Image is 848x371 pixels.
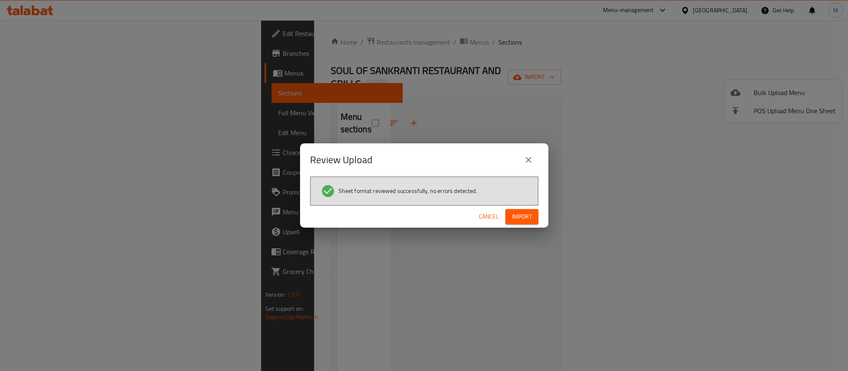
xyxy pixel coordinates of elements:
span: Cancel [479,212,499,222]
span: Import [512,212,532,222]
h2: Review Upload [310,153,372,166]
span: Sheet format reviewed successfully, no errors detected. [339,187,477,195]
button: Import [505,209,538,224]
button: close [519,150,538,170]
button: Cancel [476,209,502,224]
